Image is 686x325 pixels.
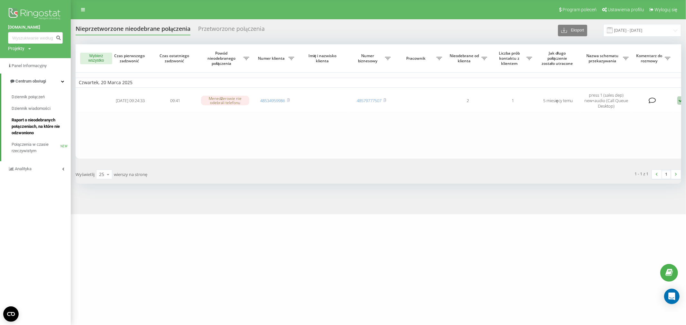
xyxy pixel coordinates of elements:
[8,24,63,31] a: [DOMAIN_NAME]
[635,171,649,177] div: 1 - 1 z 1
[490,89,535,112] td: 1
[114,171,147,177] span: wierszy na stronę
[256,56,288,61] span: Numer klienta
[397,56,436,61] span: Pracownik
[584,53,623,63] span: Nazwa schematu przekazywania
[12,139,71,157] a: Połączenia w czasie rzeczywistymNEW
[1,74,71,89] a: Centrum obsługi
[654,7,677,12] span: Wyloguj się
[113,53,148,63] span: Czas pierwszego zadzwonić
[12,141,60,154] span: Połączenia w czasie rzeczywistym
[12,63,47,68] span: Panel Informacyjny
[153,89,198,112] td: 09:41
[12,114,71,139] a: Raport o nieodebranych połączeniach, na które nie odzwoniono
[261,98,285,103] a: 48534959986
[12,105,50,112] span: Dziennik wiadomości
[12,103,71,114] a: Dziennik wiadomości
[352,53,385,63] span: Numer biznesowy
[3,306,19,322] button: Open CMP widget
[12,94,45,100] span: Dziennik połączeń
[303,53,343,63] span: Imię i nazwisko klienta
[198,25,265,35] div: Przetworzone połączenia
[541,51,575,66] span: Jak długo połączenie zostało utracone
[357,98,382,103] a: 48579777507
[8,45,24,52] div: Projekty
[12,117,68,136] span: Raport o nieodebranych połączeniach, na które nie odzwoniono
[158,53,193,63] span: Czas ostatniego zadzwonić
[445,89,490,112] td: 2
[535,89,581,112] td: 5 miesięcy temu
[15,166,32,171] span: Analityka
[449,53,481,63] span: Nieodebrane od klienta
[581,89,632,112] td: press 1 (sales dep) new+audio (Call Queue Desktop)
[8,6,63,22] img: Ringostat logo
[494,51,526,66] span: Liczba prób kontaktu z klientem
[608,7,644,12] span: Ustawienia profilu
[99,171,104,178] div: 25
[76,171,95,177] span: Wyświetlij
[15,79,46,83] span: Centrum obsługi
[201,96,249,105] div: Menedżerowie nie odebrali telefonu
[201,51,243,66] span: Powód nieodebranego połączenia
[558,25,587,36] button: Eksport
[563,7,597,12] span: Program poleceń
[76,25,190,35] div: Nieprzetworzone nieodebrane połączenia
[664,289,680,304] div: Open Intercom Messenger
[635,53,665,63] span: Komentarz do rozmowy
[662,170,671,179] a: 1
[12,91,71,103] a: Dziennik połączeń
[80,53,112,64] button: Wybierz wszystko
[8,32,63,44] input: Wyszukiwanie według numeru
[108,89,153,112] td: [DATE] 09:24:33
